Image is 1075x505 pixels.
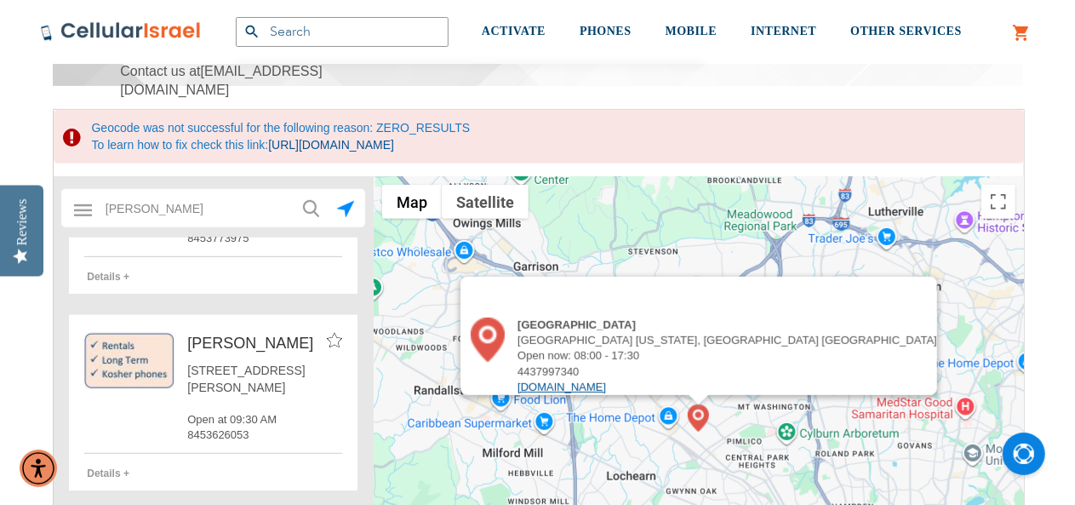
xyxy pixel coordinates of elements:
span: [GEOGRAPHIC_DATA] [US_STATE], [GEOGRAPHIC_DATA] [GEOGRAPHIC_DATA] [517,334,937,347]
div: Open now: 08:00 - 17:30 [517,349,937,364]
button: Show street map [382,185,442,219]
span: Open at 09:30 AM [187,412,342,428]
a: [URL][DOMAIN_NAME] [268,138,394,152]
span: OTHER SERVICES [850,25,962,37]
button: Toggle fullscreen view [981,185,1015,219]
button: Show satellite imagery [442,185,529,219]
div: Reviews [14,198,30,245]
span: [PERSON_NAME] [187,335,313,352]
span: ACTIVATE [482,25,546,37]
img: https://cellularisrael.com/media/mageplaza/store_locator/resize/100x/m/o/monsey.jpg [84,333,174,389]
div: Accessibility Menu [20,450,57,487]
span: Geocode was not successful for the following reason: ZERO_RESULTS To learn how to fix check this ... [54,110,1024,164]
div: [GEOGRAPHIC_DATA] [517,318,937,333]
span: INTERNET [751,25,816,37]
img: Cellular Israel Logo [40,21,202,42]
span: 8453626053 [187,428,342,443]
input: Enter a location [95,192,333,226]
span: Details + [87,468,129,479]
img: favorites_store_disabled.png [327,333,342,347]
span: MOBILE [666,25,718,37]
div: 4437997340 [517,364,937,380]
span: Details + [87,271,129,283]
span: [STREET_ADDRESS][PERSON_NAME] [187,363,342,396]
button: Close [896,277,937,318]
a: [DOMAIN_NAME] [517,381,606,393]
span: 8453773975 [187,231,342,246]
input: Search [236,17,449,47]
span: PHONES [580,25,632,37]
